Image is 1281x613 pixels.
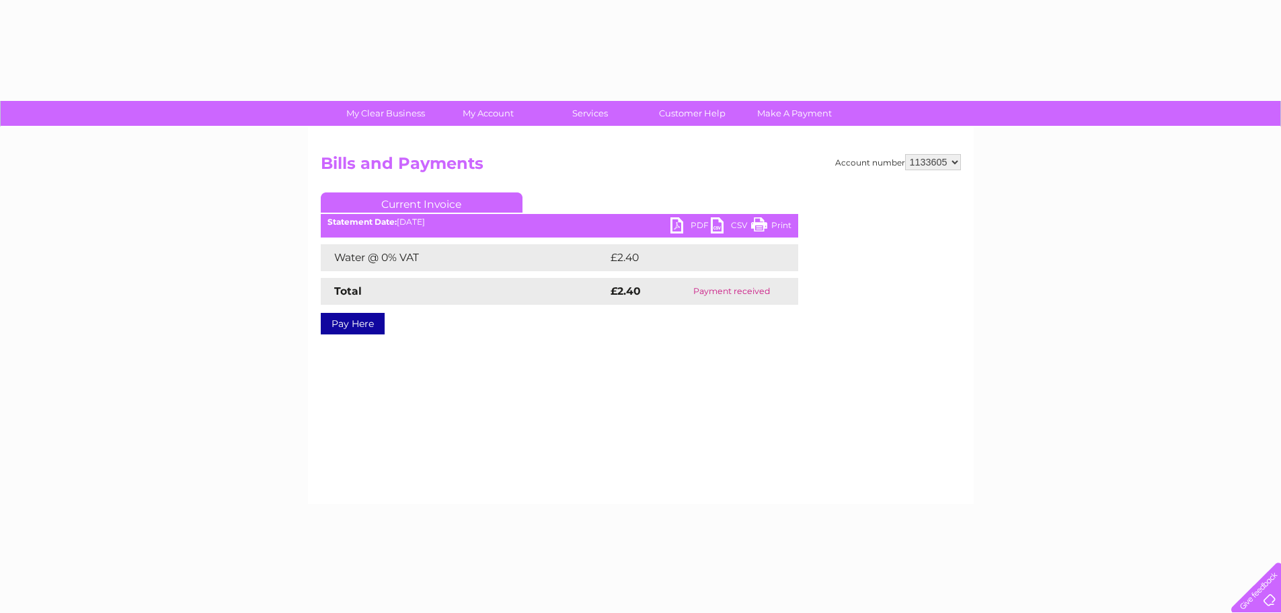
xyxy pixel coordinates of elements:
[670,217,711,237] a: PDF
[334,285,362,297] strong: Total
[321,313,385,334] a: Pay Here
[330,101,441,126] a: My Clear Business
[607,244,767,271] td: £2.40
[711,217,751,237] a: CSV
[321,192,522,213] a: Current Invoice
[835,154,961,170] div: Account number
[321,154,961,180] h2: Bills and Payments
[611,285,641,297] strong: £2.40
[321,244,607,271] td: Water @ 0% VAT
[535,101,646,126] a: Services
[751,217,791,237] a: Print
[432,101,543,126] a: My Account
[739,101,850,126] a: Make A Payment
[666,278,798,305] td: Payment received
[637,101,748,126] a: Customer Help
[327,217,397,227] b: Statement Date:
[321,217,798,227] div: [DATE]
